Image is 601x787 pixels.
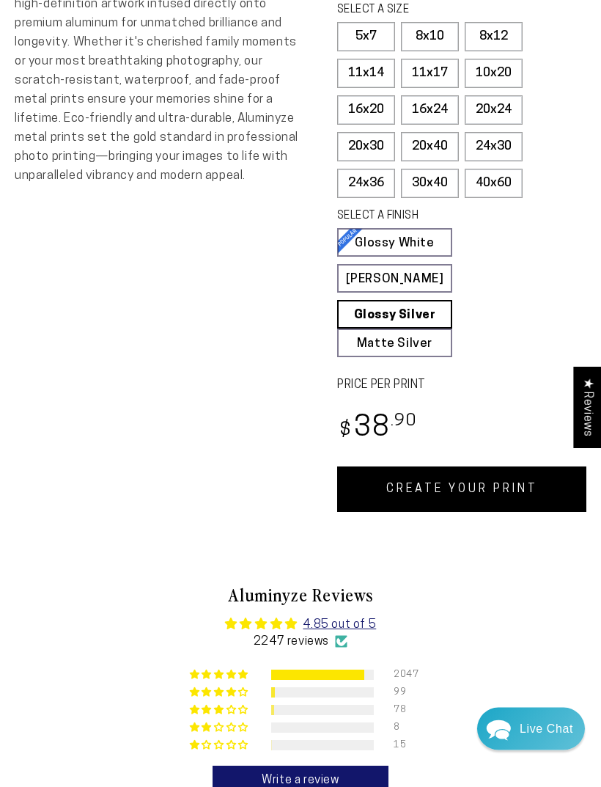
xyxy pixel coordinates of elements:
label: 24x30 [465,133,523,162]
label: 10x20 [465,59,523,89]
label: PRICE PER PRINT [337,378,586,395]
label: 16x24 [401,96,459,125]
legend: SELECT A SIZE [337,3,481,19]
div: 78 [394,706,411,716]
a: [PERSON_NAME] [337,265,452,293]
label: 20x24 [465,96,523,125]
label: 30x40 [401,169,459,199]
label: 40x60 [465,169,523,199]
a: Glossy White [337,229,452,257]
legend: SELECT A FINISH [337,209,481,225]
label: 8x10 [401,23,459,52]
label: 16x20 [337,96,395,125]
div: 99 [394,688,411,698]
label: 20x40 [401,133,459,162]
div: Contact Us Directly [520,708,573,750]
div: 2047 [394,670,411,681]
label: 20x30 [337,133,395,162]
div: 8 [394,723,411,733]
div: 3% (78) reviews with 3 star rating [190,706,251,717]
h2: Aluminyze Reviews [26,583,575,608]
label: 11x17 [401,59,459,89]
div: 1% (15) reviews with 1 star rating [190,741,251,752]
label: 11x14 [337,59,395,89]
a: Glossy Silver [337,301,452,329]
div: 2247 reviews [26,634,575,651]
bdi: 38 [337,415,417,444]
span: $ [339,422,352,442]
div: 15 [394,741,411,751]
div: Chat widget toggle [477,708,585,750]
label: 8x12 [465,23,523,52]
a: 4.85 out of 5 [303,620,376,632]
div: Click to open Judge.me floating reviews tab [573,367,601,448]
sup: .90 [391,414,417,431]
div: 4% (99) reviews with 4 star rating [190,688,251,699]
div: 91% (2047) reviews with 5 star rating [190,670,251,681]
label: 24x36 [337,169,395,199]
div: Average rating is 4.85 stars [26,616,575,634]
a: Matte Silver [337,329,452,358]
a: CREATE YOUR PRINT [337,467,586,513]
img: Verified Checkmark [335,636,347,648]
div: 0% (8) reviews with 2 star rating [190,723,251,734]
label: 5x7 [337,23,395,52]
